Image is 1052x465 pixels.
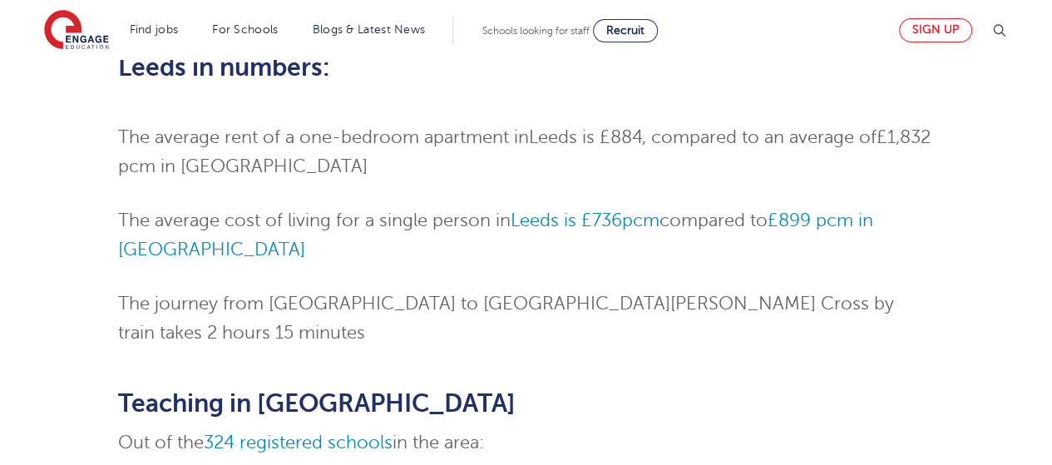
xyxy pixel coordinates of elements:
span: Recruit [606,24,645,37]
b: Teaching in [GEOGRAPHIC_DATA] [118,389,516,418]
img: Engage Education [44,10,109,52]
span: compared to [659,210,768,230]
span: Leeds in numbers: [118,53,330,82]
span: Out of the [118,433,204,453]
a: Leeds is £736 [511,210,622,230]
a: £899 pcm in [GEOGRAPHIC_DATA] [118,210,873,260]
a: pcm [622,210,659,230]
span: £1,832 pcm in [GEOGRAPHIC_DATA] [118,127,931,176]
a: Recruit [593,19,658,42]
a: Sign up [899,18,972,42]
a: For Schools [212,23,278,36]
span: The journey from [GEOGRAPHIC_DATA] to [GEOGRAPHIC_DATA][PERSON_NAME] Cross by train takes 2 hours... [118,294,894,343]
span: Schools looking for staff [482,25,590,37]
span: The average cost of living for a single person in [118,210,511,230]
span: in the area: [393,433,484,453]
a: Blogs & Latest News [313,23,426,36]
span: The average rent of a one-bedroom apartment in [118,127,529,147]
span: Leeds is £884 [529,127,642,147]
a: 324 registered schools [204,433,393,453]
a: Find jobs [130,23,179,36]
span: , compared to an average of [642,127,877,147]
